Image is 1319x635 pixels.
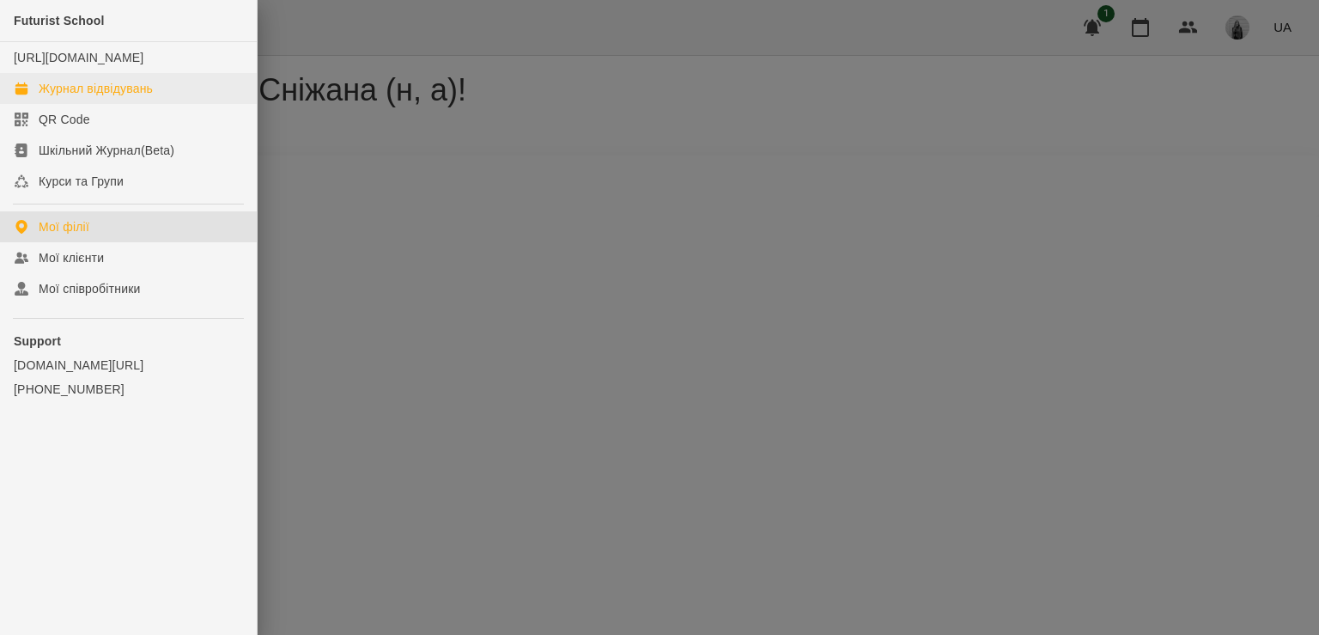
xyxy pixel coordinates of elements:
[39,142,174,159] div: Шкільний Журнал(Beta)
[39,218,89,235] div: Мої філії
[14,14,105,27] span: Futurist School
[39,80,153,97] div: Журнал відвідувань
[14,51,143,64] a: [URL][DOMAIN_NAME]
[14,333,243,350] p: Support
[39,173,124,190] div: Курси та Групи
[39,280,141,297] div: Мої співробітники
[14,357,243,374] a: [DOMAIN_NAME][URL]
[14,381,243,398] a: [PHONE_NUMBER]
[39,111,90,128] div: QR Code
[39,249,104,266] div: Мої клієнти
